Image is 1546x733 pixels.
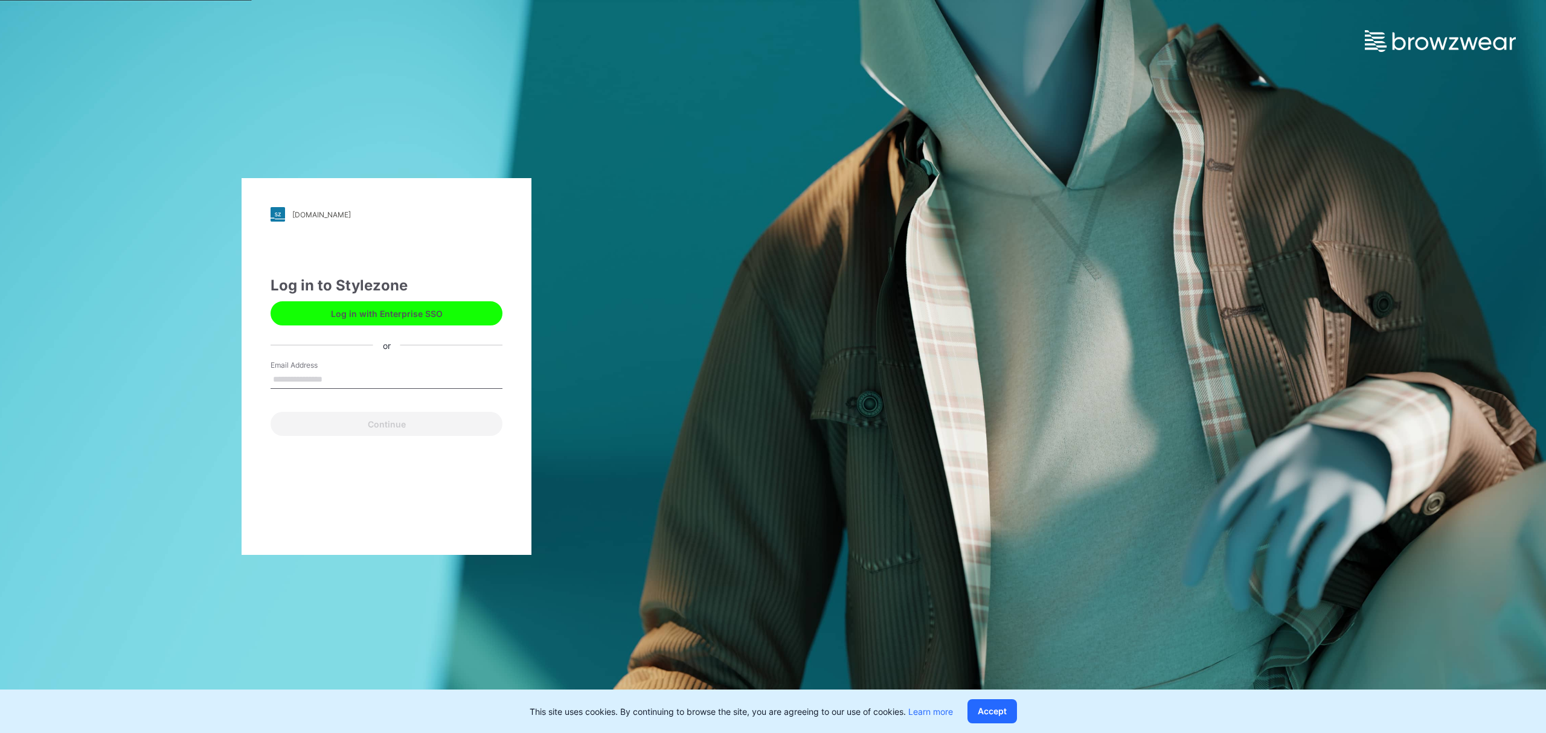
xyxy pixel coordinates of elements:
[908,706,953,717] a: Learn more
[271,275,502,296] div: Log in to Stylezone
[292,210,351,219] div: [DOMAIN_NAME]
[271,360,355,371] label: Email Address
[1365,30,1516,52] img: browzwear-logo.e42bd6dac1945053ebaf764b6aa21510.svg
[530,705,953,718] p: This site uses cookies. By continuing to browse the site, you are agreeing to our use of cookies.
[373,339,400,351] div: or
[271,207,502,222] a: [DOMAIN_NAME]
[271,207,285,222] img: stylezone-logo.562084cfcfab977791bfbf7441f1a819.svg
[967,699,1017,723] button: Accept
[271,301,502,325] button: Log in with Enterprise SSO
